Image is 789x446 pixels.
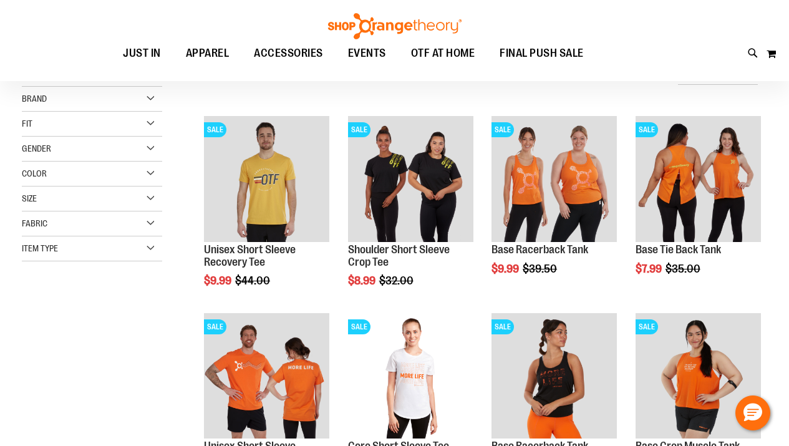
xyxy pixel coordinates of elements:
[636,263,664,275] span: $7.99
[636,313,761,440] a: Product image for Base Crop Muscle TankSALE
[186,39,230,67] span: APPAREL
[636,116,761,241] img: Product image for Base Tie Back Tank
[22,193,37,203] span: Size
[411,39,475,67] span: OTF AT HOME
[348,319,370,334] span: SALE
[379,274,415,287] span: $32.00
[636,116,761,243] a: Product image for Base Tie Back TankSALE
[204,319,226,334] span: SALE
[342,110,480,319] div: product
[348,116,473,241] img: Product image for Shoulder Short Sleeve Crop Tee
[485,110,623,306] div: product
[198,110,336,319] div: product
[110,39,173,68] a: JUST IN
[348,274,377,287] span: $8.99
[487,39,596,67] a: FINAL PUSH SALE
[523,263,559,275] span: $39.50
[22,119,32,128] span: Fit
[491,243,588,256] a: Base Racerback Tank
[204,243,296,268] a: Unisex Short Sleeve Recovery Tee
[491,313,617,440] a: Product image for Base Racerback TankSALE
[235,274,272,287] span: $44.00
[348,122,370,137] span: SALE
[666,263,702,275] span: $35.00
[500,39,584,67] span: FINAL PUSH SALE
[636,313,761,439] img: Product image for Base Crop Muscle Tank
[22,94,47,104] span: Brand
[254,39,323,67] span: ACCESSORIES
[22,143,51,153] span: Gender
[204,122,226,137] span: SALE
[22,168,47,178] span: Color
[173,39,242,68] a: APPAREL
[491,116,617,241] img: Product image for Base Racerback Tank
[636,319,658,334] span: SALE
[636,122,658,137] span: SALE
[735,395,770,430] button: Hello, have a question? Let’s chat.
[348,313,473,439] img: Product image for Core Short Sleeve Tee
[636,243,721,256] a: Base Tie Back Tank
[348,243,450,268] a: Shoulder Short Sleeve Crop Tee
[22,243,58,253] span: Item Type
[491,263,521,275] span: $9.99
[491,319,514,334] span: SALE
[241,39,336,68] a: ACCESSORIES
[204,116,329,243] a: Product image for Unisex Short Sleeve Recovery TeeSALE
[491,116,617,243] a: Product image for Base Racerback TankSALE
[348,39,386,67] span: EVENTS
[123,39,161,67] span: JUST IN
[348,313,473,440] a: Product image for Core Short Sleeve TeeSALE
[204,274,233,287] span: $9.99
[491,122,514,137] span: SALE
[336,39,399,68] a: EVENTS
[491,313,617,439] img: Product image for Base Racerback Tank
[204,313,329,439] img: Product image for Unisex Short Sleeve Recovery Tee
[629,110,767,306] div: product
[399,39,488,68] a: OTF AT HOME
[204,313,329,440] a: Product image for Unisex Short Sleeve Recovery TeeSALE
[204,116,329,241] img: Product image for Unisex Short Sleeve Recovery Tee
[22,218,47,228] span: Fabric
[326,13,463,39] img: Shop Orangetheory
[348,116,473,243] a: Product image for Shoulder Short Sleeve Crop TeeSALE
